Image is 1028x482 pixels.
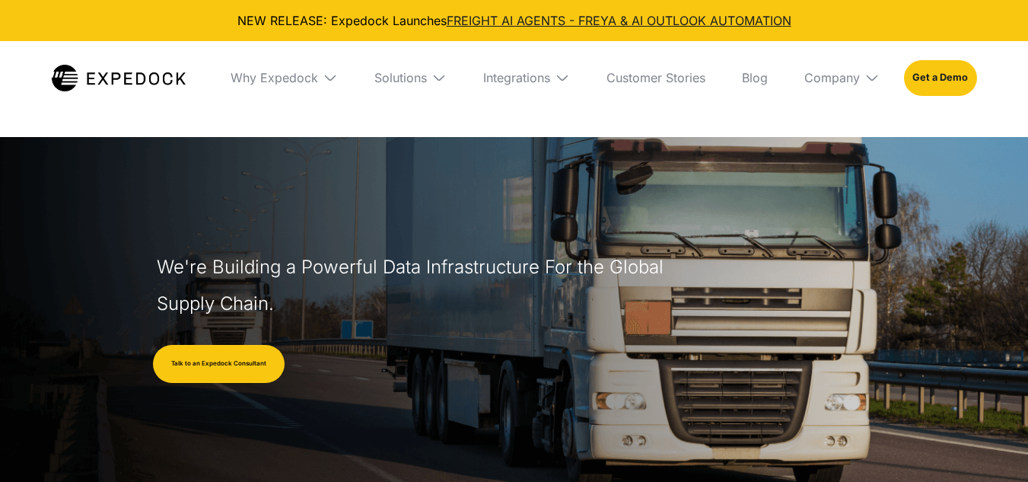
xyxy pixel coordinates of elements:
a: FREIGHT AI AGENTS - FREYA & AI OUTLOOK AUTOMATION [447,13,791,28]
div: NEW RELEASE: Expedock Launches [12,12,1016,29]
a: Talk to an Expedock Consultant [153,345,285,383]
div: Solutions [374,70,427,85]
a: Customer Stories [594,41,718,114]
div: Company [804,70,860,85]
div: Integrations [483,70,550,85]
div: Why Expedock [231,70,318,85]
a: Get a Demo [904,60,976,95]
a: Blog [730,41,780,114]
h1: We're Building a Powerful Data Infrastructure For the Global Supply Chain. [157,249,671,322]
